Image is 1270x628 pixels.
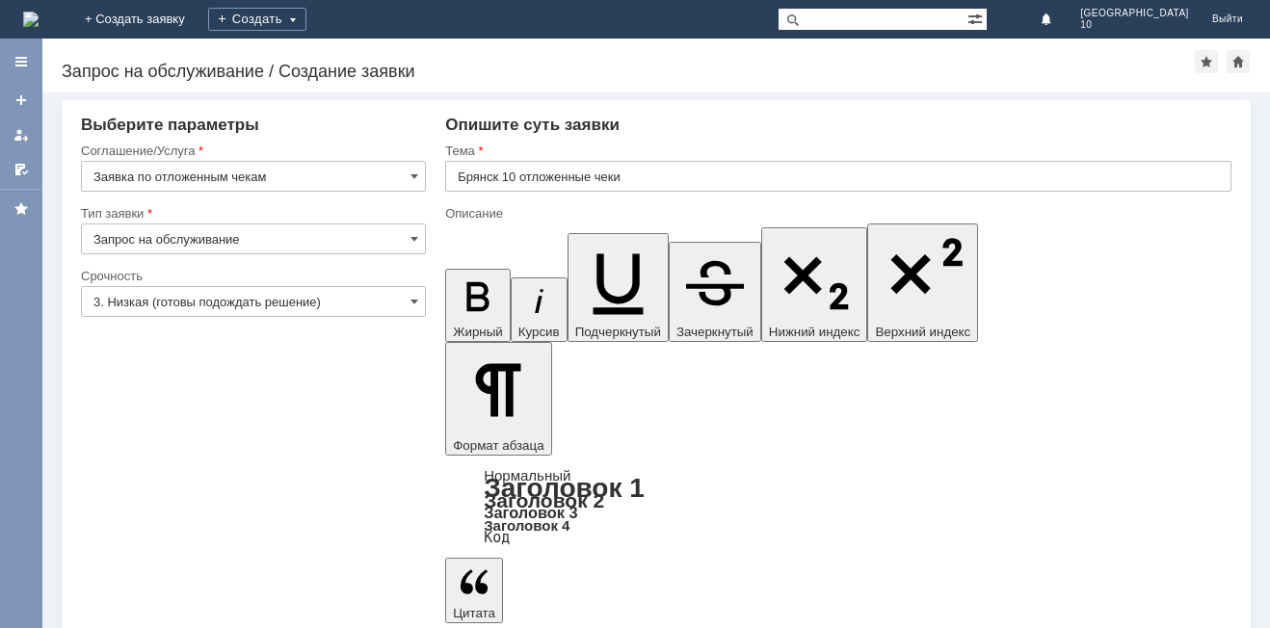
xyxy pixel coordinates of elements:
[669,242,761,342] button: Зачеркнутый
[445,469,1231,544] div: Формат абзаца
[484,489,604,511] a: Заголовок 2
[445,269,511,342] button: Жирный
[445,558,503,623] button: Цитата
[453,438,543,453] span: Формат абзаца
[484,529,510,546] a: Код
[1080,8,1189,19] span: [GEOGRAPHIC_DATA]
[1227,50,1250,73] div: Сделать домашней страницей
[81,144,422,157] div: Соглашение/Услуга
[769,325,860,339] span: Нижний индекс
[453,606,495,620] span: Цитата
[1195,50,1218,73] div: Добавить в избранное
[867,223,978,342] button: Верхний индекс
[445,116,620,134] span: Опишите суть заявки
[81,270,422,282] div: Срочность
[453,325,503,339] span: Жирный
[445,207,1228,220] div: Описание
[761,227,868,342] button: Нижний индекс
[575,325,661,339] span: Подчеркнутый
[484,467,570,484] a: Нормальный
[23,12,39,27] a: Перейти на домашнюю страницу
[81,207,422,220] div: Тип заявки
[445,342,551,456] button: Формат абзаца
[518,325,560,339] span: Курсив
[1080,19,1189,31] span: 10
[445,144,1228,157] div: Тема
[511,277,568,342] button: Курсив
[6,85,37,116] a: Создать заявку
[208,8,306,31] div: Создать
[62,62,1195,81] div: Запрос на обслуживание / Создание заявки
[484,504,577,521] a: Заголовок 3
[875,325,970,339] span: Верхний индекс
[568,233,669,342] button: Подчеркнутый
[484,473,645,503] a: Заголовок 1
[967,9,987,27] span: Расширенный поиск
[6,154,37,185] a: Мои согласования
[676,325,754,339] span: Зачеркнутый
[81,116,259,134] span: Выберите параметры
[6,119,37,150] a: Мои заявки
[484,517,569,534] a: Заголовок 4
[23,12,39,27] img: logo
